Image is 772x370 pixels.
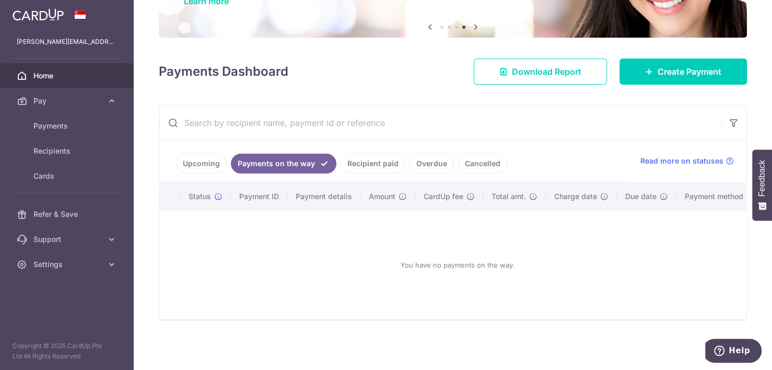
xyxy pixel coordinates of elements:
span: Payments [33,121,102,131]
span: CardUp fee [424,191,463,202]
img: CardUp [13,8,64,21]
span: Status [189,191,211,202]
span: Due date [625,191,657,202]
span: Charge date [554,191,597,202]
span: Home [33,71,102,81]
th: Payment method [676,183,756,210]
span: Recipients [33,146,102,156]
a: Download Report [474,59,607,85]
span: Settings [33,259,102,270]
input: Search by recipient name, payment id or reference [159,106,721,140]
span: Support [33,234,102,245]
a: Overdue [410,154,454,174]
a: Cancelled [458,154,507,174]
span: Cards [33,171,102,181]
h4: Payments Dashboard [159,62,288,81]
span: Refer & Save [33,209,102,219]
a: Create Payment [619,59,747,85]
p: [PERSON_NAME][EMAIL_ADDRESS][PERSON_NAME][DOMAIN_NAME] [17,37,117,47]
span: Total amt. [492,191,526,202]
a: Read more on statuses [640,156,734,166]
iframe: Opens a widget where you can find more information [705,339,762,365]
span: Download Report [512,65,581,78]
button: Feedback - Show survey [752,149,772,221]
div: You have no payments on the way. [172,219,743,311]
a: Recipient paid [341,154,405,174]
a: Payments on the way [231,154,336,174]
a: Upcoming [176,154,227,174]
span: Pay [33,96,102,106]
th: Payment details [287,183,360,210]
span: Amount [369,191,395,202]
span: Read more on statuses [640,156,723,166]
th: Payment ID [231,183,287,210]
span: Feedback [757,160,767,196]
span: Create Payment [658,65,721,78]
